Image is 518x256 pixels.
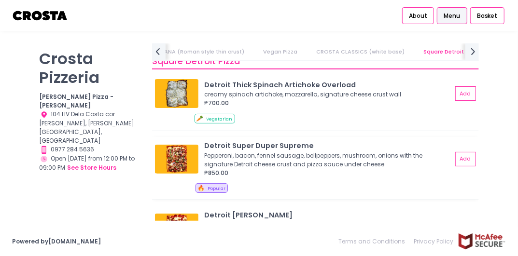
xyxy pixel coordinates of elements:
img: Detroit Roni Salciccia [155,214,198,243]
span: Vegetarian [206,116,232,122]
div: Detroit Thick Spinach Artichoke Overload [204,80,452,91]
b: [PERSON_NAME] Pizza - [PERSON_NAME] [40,93,114,109]
div: Detroit [PERSON_NAME] [204,210,452,221]
img: Detroit Thick Spinach Artichoke Overload [155,79,198,108]
a: Terms and Conditions [338,233,409,250]
a: About [402,7,434,25]
span: 🥕 [196,114,203,122]
div: Open [DATE] from 12:00 PM to 09:00 PM [40,154,140,173]
img: logo [12,7,69,24]
a: CROSTA CLASSICS (white base) [308,43,413,60]
button: see store hours [67,163,117,173]
a: TONDA ROMANA (Roman style thin crust) [121,43,253,60]
img: mcafee-secure [458,233,506,250]
div: Roni cup, homemade salciccia, whipped ricotta, mozzarella with cheese crust wall and comes with a... [204,220,449,238]
a: Privacy Policy [409,233,458,250]
a: Menu [437,7,467,25]
div: ₱700.00 [204,99,452,108]
div: 0977 284 5636 [40,145,140,154]
img: Detroit Super Duper Supreme [155,145,198,174]
a: Powered by[DOMAIN_NAME] [12,237,101,245]
a: Vegan Pizza [254,43,306,60]
div: Pepperoni, bacon, fennel sausage, bellpeppers, mushroom, onions with the signature Detroit cheese... [204,151,449,169]
button: Add [455,86,476,101]
div: Detroit Super Duper Supreme [204,141,452,151]
button: Add [455,152,476,166]
div: ₱850.00 [204,169,452,177]
a: Square Detroit Pizza [415,43,489,60]
span: About [409,12,427,20]
div: 104 HV Dela Costa cor [PERSON_NAME], [PERSON_NAME][GEOGRAPHIC_DATA], [GEOGRAPHIC_DATA] [40,110,140,145]
p: Crosta Pizzeria [40,49,140,87]
span: Basket [477,12,498,20]
span: Popular [208,185,225,191]
span: 🔥 [197,184,205,192]
span: Menu [444,12,460,20]
div: creamy spinach artichoke, mozzarella, signature cheese crust wall [204,90,449,99]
